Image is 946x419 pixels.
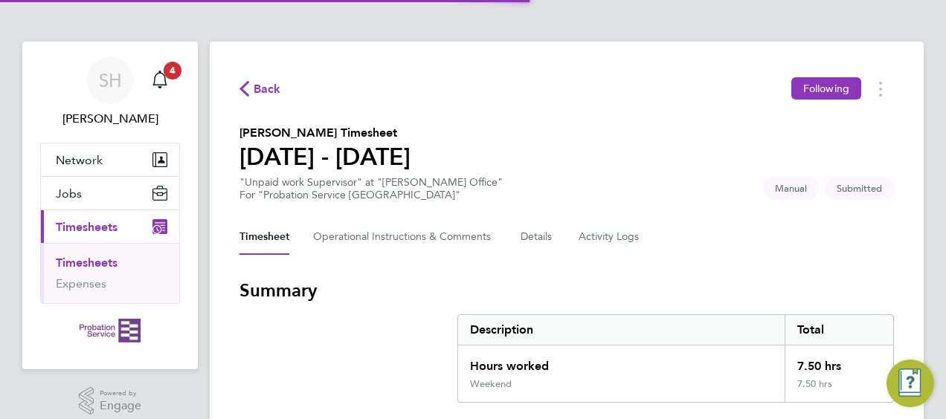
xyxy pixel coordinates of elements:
div: Hours worked [458,345,785,378]
button: Timesheets [41,210,179,243]
div: Total [785,315,893,345]
div: 7.50 hrs [785,378,893,402]
a: 4 [145,56,175,104]
a: SH[PERSON_NAME] [40,56,180,128]
button: Details [521,219,555,255]
button: Activity Logs [579,219,641,255]
button: Timesheets Menu [867,77,894,100]
span: Simon Harris [40,110,180,128]
a: Powered byEngage [79,387,142,415]
a: Go to home page [40,319,180,342]
span: Timesheets [56,220,118,234]
button: Operational Instructions & Comments [313,219,497,255]
nav: Main navigation [22,42,198,369]
div: Timesheets [41,243,179,303]
a: Timesheets [56,256,118,270]
span: Powered by [100,387,141,400]
a: Expenses [56,276,106,290]
div: Weekend [470,378,512,390]
span: 4 [164,62,181,79]
span: This timesheet is Submitted. [825,176,894,201]
span: Following [803,82,849,95]
button: Network [41,143,179,176]
button: Timesheet [239,219,289,255]
span: Jobs [56,186,82,201]
button: Jobs [41,177,179,209]
h3: Summary [239,279,894,302]
h2: [PERSON_NAME] Timesheet [239,124,411,142]
div: Summary [457,314,894,403]
button: Following [791,77,861,100]
button: Engage Resource Center [887,360,934,407]
div: Description [458,315,785,345]
span: SH [99,71,122,90]
button: Back [239,79,281,98]
h1: [DATE] - [DATE] [239,142,411,172]
div: For "Probation Service [GEOGRAPHIC_DATA]" [239,189,503,201]
span: Engage [100,400,141,412]
img: probationservice-logo-retina.png [80,319,140,342]
span: This timesheet was manually created. [763,176,819,201]
div: "Unpaid work Supervisor" at "[PERSON_NAME] Office" [239,176,503,201]
span: Back [254,80,281,98]
div: 7.50 hrs [785,345,893,378]
span: Network [56,153,103,167]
